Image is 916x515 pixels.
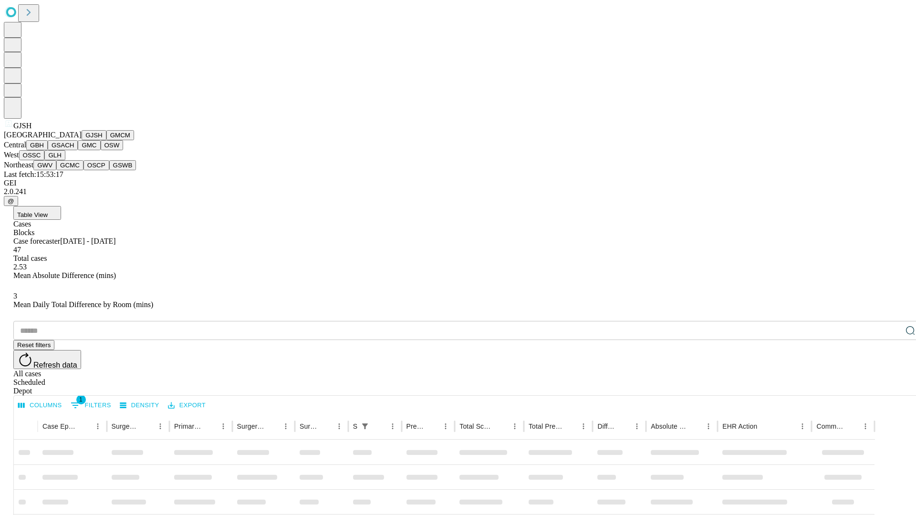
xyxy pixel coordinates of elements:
button: Menu [386,420,399,433]
div: 2.0.241 [4,187,912,196]
button: @ [4,196,18,206]
button: GJSH [82,130,106,140]
button: GCMC [56,160,83,170]
div: Surgery Name [237,422,265,430]
button: Sort [203,420,217,433]
button: GSACH [48,140,78,150]
span: 3 [13,292,17,300]
span: Mean Absolute Difference (mins) [13,271,116,279]
button: Sort [426,420,439,433]
div: GEI [4,179,912,187]
button: Sort [78,420,91,433]
button: Sort [617,420,630,433]
button: Menu [91,420,104,433]
button: Density [117,398,162,413]
button: Menu [859,420,872,433]
button: Table View [13,206,61,220]
span: 1 [76,395,86,404]
button: Menu [508,420,521,433]
div: Case Epic Id [42,422,77,430]
div: Surgeon Name [112,422,139,430]
span: Last fetch: 15:53:17 [4,170,63,178]
button: Select columns [16,398,64,413]
span: Central [4,141,26,149]
div: Total Scheduled Duration [459,422,494,430]
span: @ [8,197,14,205]
button: Menu [279,420,292,433]
div: Primary Service [174,422,202,430]
button: Reset filters [13,340,54,350]
button: Menu [154,420,167,433]
button: Show filters [358,420,372,433]
button: Menu [702,420,715,433]
button: Menu [577,420,590,433]
button: Sort [758,420,771,433]
button: Sort [319,420,333,433]
span: Reset filters [17,341,51,349]
button: OSCP [83,160,109,170]
button: OSSC [19,150,45,160]
button: GMCM [106,130,134,140]
div: Scheduled In Room Duration [353,422,357,430]
button: GMC [78,140,100,150]
button: GLH [44,150,65,160]
button: OSW [101,140,124,150]
button: Menu [796,420,809,433]
button: Sort [266,420,279,433]
span: Total cases [13,254,47,262]
div: Total Predicted Duration [529,422,563,430]
button: Show filters [68,398,114,413]
span: West [4,151,19,159]
button: Export [166,398,208,413]
span: Mean Daily Total Difference by Room (mins) [13,300,153,309]
button: Sort [495,420,508,433]
div: EHR Action [722,422,757,430]
div: Surgery Date [300,422,318,430]
button: Menu [217,420,230,433]
button: Sort [845,420,859,433]
span: [GEOGRAPHIC_DATA] [4,131,82,139]
span: Northeast [4,161,33,169]
span: Table View [17,211,48,218]
button: GSWB [109,160,136,170]
button: Menu [333,420,346,433]
span: 2.53 [13,263,27,271]
button: Sort [373,420,386,433]
span: Refresh data [33,361,77,369]
button: GWV [33,160,56,170]
button: Refresh data [13,350,81,369]
button: Sort [688,420,702,433]
div: 1 active filter [358,420,372,433]
span: [DATE] - [DATE] [60,237,115,245]
button: Menu [439,420,452,433]
div: Comments [816,422,844,430]
div: Absolute Difference [651,422,687,430]
span: Case forecaster [13,237,60,245]
button: Sort [563,420,577,433]
span: 47 [13,246,21,254]
button: Menu [630,420,644,433]
span: GJSH [13,122,31,130]
div: Difference [597,422,616,430]
div: Predicted In Room Duration [406,422,425,430]
button: GBH [26,140,48,150]
button: Sort [140,420,154,433]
